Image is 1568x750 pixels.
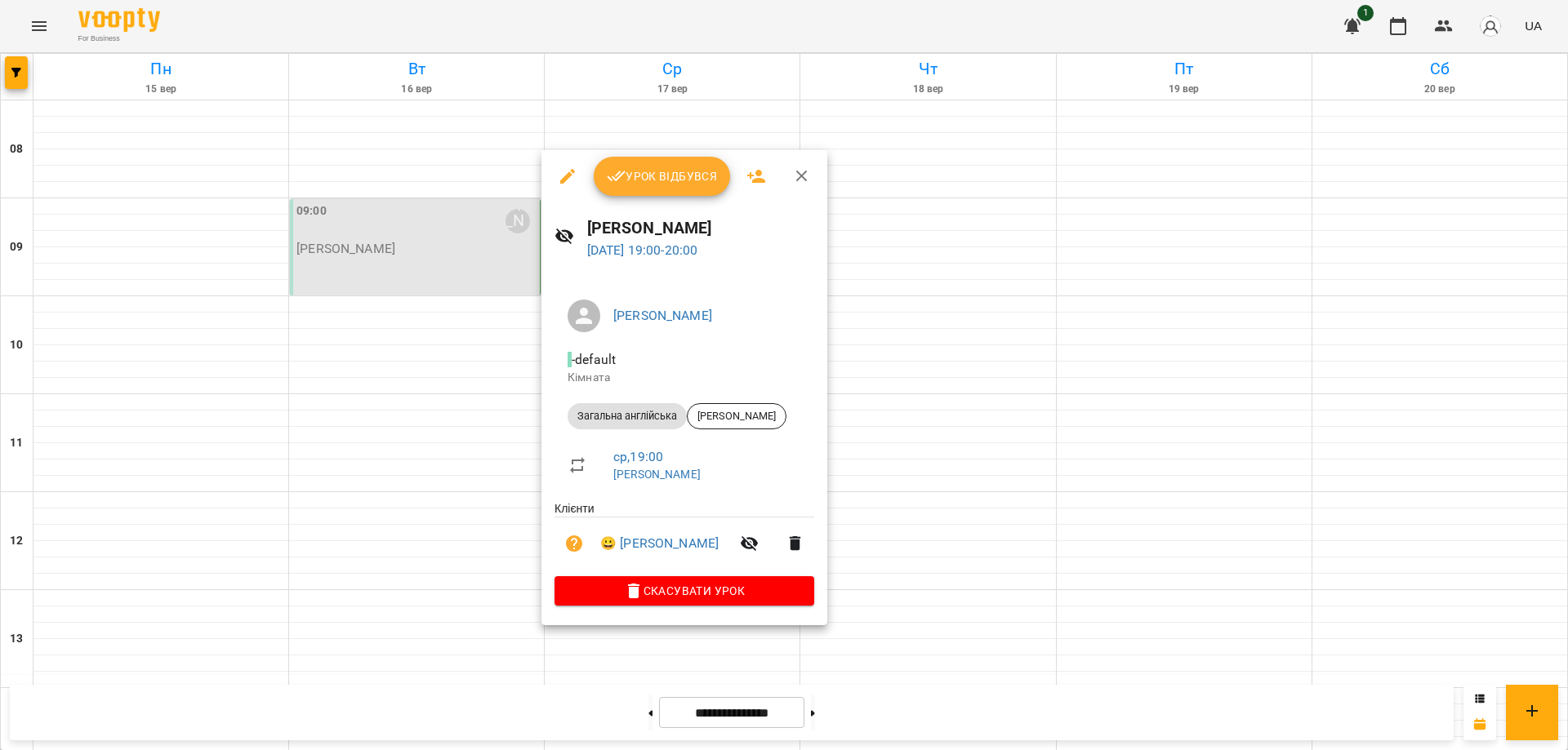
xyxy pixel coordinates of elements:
button: Скасувати Урок [555,576,814,606]
span: Урок відбувся [607,166,718,186]
span: Скасувати Урок [568,581,801,601]
h6: [PERSON_NAME] [587,215,815,241]
a: [DATE] 19:00-20:00 [587,242,698,258]
span: [PERSON_NAME] [688,409,786,424]
button: Візит ще не сплачено. Додати оплату? [555,524,594,563]
a: ср , 19:00 [613,449,663,464]
span: Загальна англійська [568,409,687,424]
a: [PERSON_NAME] [613,308,712,323]
a: [PERSON_NAME] [613,468,701,481]
a: 😀 [PERSON_NAME] [600,534,719,553]
div: [PERSON_NAME] [687,403,786,429]
button: Урок відбувся [594,157,731,196]
ul: Клієнти [555,500,814,576]
span: - default [568,352,619,367]
p: Кімната [568,370,801,386]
